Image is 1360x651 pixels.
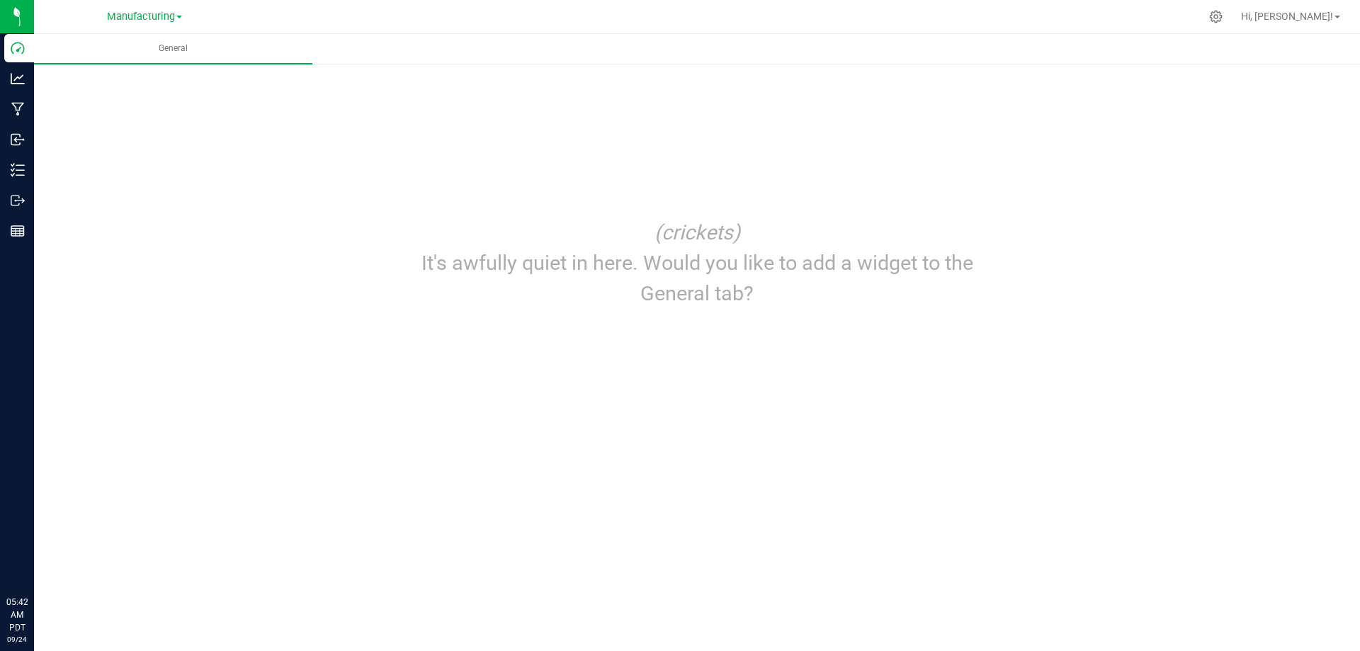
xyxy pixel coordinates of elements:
[34,34,312,64] a: General
[392,248,1002,309] p: It's awfully quiet in here. Would you like to add a widget to the General tab?
[11,72,25,86] inline-svg: Analytics
[6,634,28,645] p: 09/24
[107,11,175,23] span: Manufacturing
[1241,11,1333,22] span: Hi, [PERSON_NAME]!
[11,163,25,177] inline-svg: Inventory
[654,220,740,244] i: (crickets)
[11,41,25,55] inline-svg: Dashboard
[11,224,25,238] inline-svg: Reports
[14,538,57,580] iframe: Resource center
[6,596,28,634] p: 05:42 AM PDT
[11,132,25,147] inline-svg: Inbound
[1207,10,1225,23] div: Manage settings
[11,102,25,116] inline-svg: Manufacturing
[11,193,25,208] inline-svg: Outbound
[140,43,207,55] span: General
